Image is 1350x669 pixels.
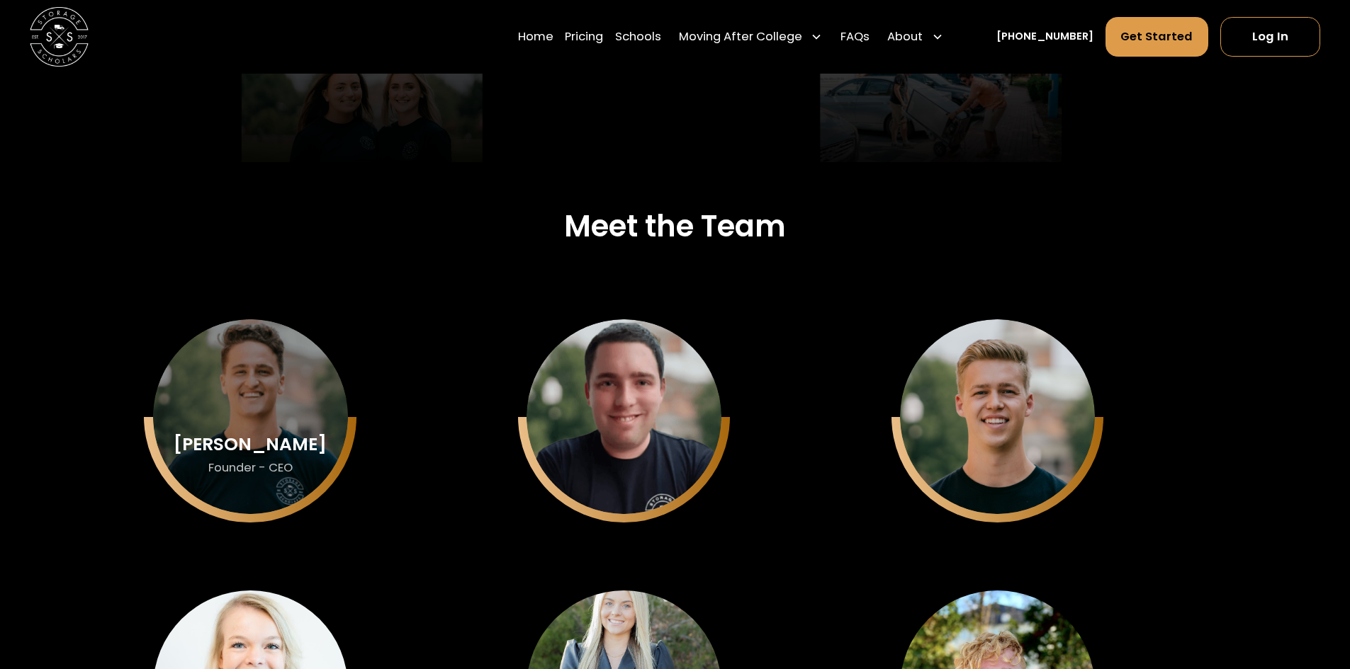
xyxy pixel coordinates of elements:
a: Home [518,16,553,57]
a: Get Started [1106,17,1209,57]
div: About [882,16,950,57]
img: Storage Scholars main logo [30,7,89,66]
a: FAQs [840,16,870,57]
a: Pricing [565,16,603,57]
div: Moving After College [673,16,829,57]
div: Founder - CEO [208,460,293,476]
h3: Meet the Team [564,209,786,244]
div: [PERSON_NAME] [174,435,327,454]
div: Moving After College [679,28,802,46]
a: [PHONE_NUMBER] [996,29,1093,45]
a: Log In [1220,17,1320,57]
img: Storage Scholars team members [240,4,482,185]
a: Schools [615,16,661,57]
div: About [887,28,923,46]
